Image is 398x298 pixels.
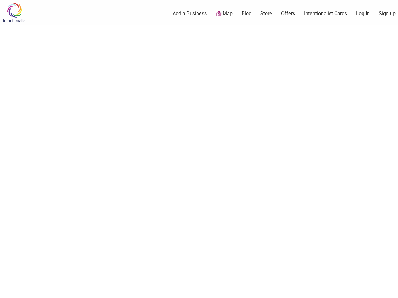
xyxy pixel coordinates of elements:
[242,10,252,17] a: Blog
[356,10,370,17] a: Log In
[281,10,295,17] a: Offers
[379,10,396,17] a: Sign up
[216,10,233,17] a: Map
[173,10,207,17] a: Add a Business
[304,10,347,17] a: Intentionalist Cards
[260,10,272,17] a: Store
